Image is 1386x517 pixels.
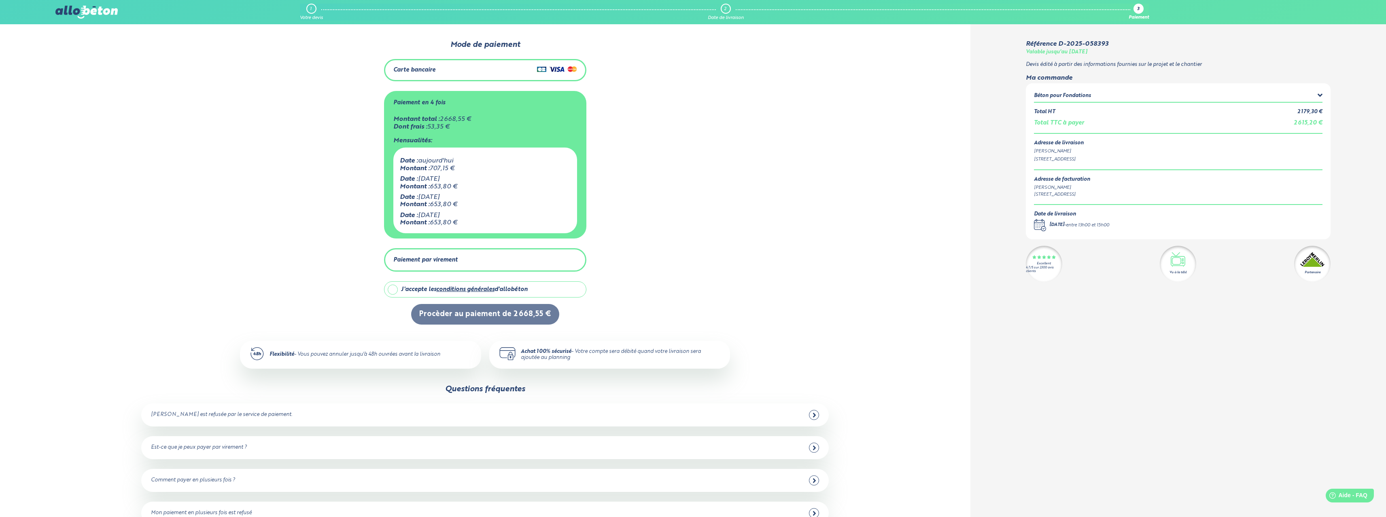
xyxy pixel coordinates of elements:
[270,352,440,358] div: - Vous pouvez annuler jusqu'à 48h ouvrées avant la livraison
[300,15,323,21] div: Votre devis
[1034,140,1323,146] div: Adresse de livraison
[1294,120,1322,126] span: 2 615,20 €
[400,183,571,190] div: 653,80 €
[1034,177,1090,183] div: Adresse de facturation
[400,219,430,226] span: Montant :
[1034,191,1090,198] div: [STREET_ADDRESS]
[400,176,418,182] span: Date :
[1034,120,1084,127] div: Total TTC à payer
[400,157,571,165] div: aujourd'hui
[401,286,528,293] div: J'accepte les d'allobéton
[400,201,571,208] div: 653,80 €
[400,165,571,172] div: 707,15 €
[400,212,571,219] div: [DATE]
[445,385,525,394] div: Questions fréquentes
[1066,222,1109,229] div: entre 13h00 et 15h00
[1034,156,1323,163] div: [STREET_ADDRESS]
[400,212,418,219] span: Date :
[400,219,571,226] div: 653,80 €
[1305,270,1320,275] div: Partenaire
[1129,15,1149,21] div: Paiement
[411,304,559,325] button: Procèder au paiement de 2 668,55 €
[1129,4,1149,21] a: 3 Paiement
[151,412,292,418] div: [PERSON_NAME] est refusée par le service de paiement.
[724,6,726,12] div: 2
[400,158,418,164] span: Date :
[151,510,252,516] div: Mon paiement en plusieurs fois est refusé
[708,4,744,21] a: 2 Date de livraison
[1026,49,1087,55] div: Valable jusqu'au [DATE]
[1034,93,1091,99] div: Béton pour Fondations
[1034,91,1323,101] summary: Béton pour Fondations
[400,201,430,208] span: Montant :
[393,124,427,130] span: Dont frais :
[400,165,430,172] span: Montant :
[151,477,235,483] div: Comment payer en plusieurs fois ?
[1297,109,1322,115] div: 2 179,30 €
[400,175,571,183] div: [DATE]
[1049,222,1109,229] div: -
[55,6,118,19] img: allobéton
[393,99,445,106] div: Paiement en 4 fois
[1049,222,1064,229] div: [DATE]
[151,445,247,451] div: Est-ce que je peux payer par virement ?
[1026,40,1108,48] div: Référence D-2025-058393
[1037,262,1051,266] div: Excellent
[1034,184,1090,191] div: [PERSON_NAME]
[521,349,720,361] div: - Votre compte sera débité quand votre livraison sera ajoutée au planning
[393,257,458,264] div: Paiement par virement
[400,184,430,190] span: Montant :
[1026,266,1062,273] div: 4.7/5 sur 2300 avis clients
[1137,7,1140,12] div: 3
[1026,74,1331,82] div: Ma commande
[400,194,418,200] span: Date :
[708,15,744,21] div: Date de livraison
[436,287,495,292] a: conditions générales
[270,352,294,357] strong: Flexibilité
[1034,148,1323,155] div: [PERSON_NAME]
[1026,62,1331,68] p: Devis édité à partir des informations fournies sur le projet et le chantier
[227,40,743,49] div: Mode de paiement
[310,6,312,12] div: 1
[393,116,577,123] div: 2 668,55 €
[537,64,577,74] img: Cartes de crédit
[1034,109,1055,115] div: Total HT
[1034,211,1109,217] div: Date de livraison
[1170,270,1186,275] div: Vu à la télé
[393,123,577,131] div: 53,35 €
[300,4,323,21] a: 1 Votre devis
[393,137,432,144] span: Mensualités:
[521,349,571,354] strong: Achat 100% sécurisé
[1314,485,1377,508] iframe: Help widget launcher
[400,194,571,201] div: [DATE]
[393,116,440,122] span: Montant total :
[393,67,435,74] div: Carte bancaire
